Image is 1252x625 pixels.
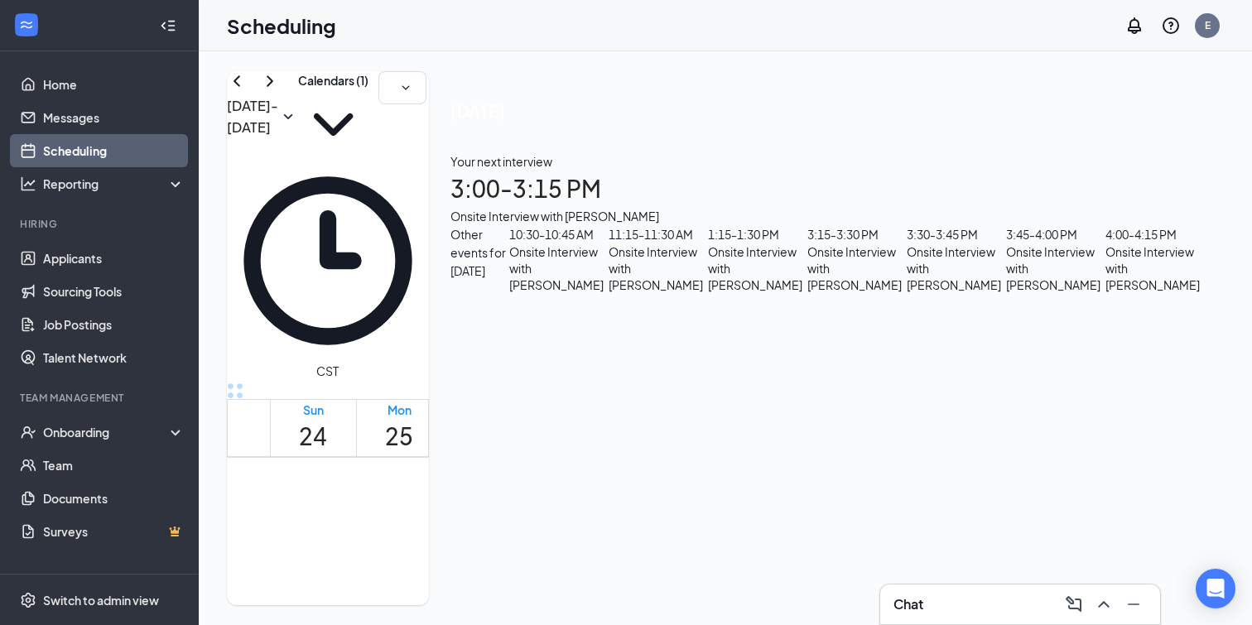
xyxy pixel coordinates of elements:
[20,391,181,405] div: Team Management
[385,418,413,454] h1: 25
[1105,243,1200,293] div: Onsite Interview with [PERSON_NAME]
[1005,225,1006,293] svg: ChevronRight
[227,12,336,40] h1: Scheduling
[1064,594,1084,614] svg: ComposeMessage
[609,243,703,293] div: Onsite Interview with [PERSON_NAME]
[708,225,802,243] div: 1:15 - 1:30 PM
[1105,225,1200,243] div: 4:00 - 4:15 PM
[43,308,185,341] a: Job Postings
[20,424,36,440] svg: UserCheck
[296,400,330,456] a: August 24, 2025
[316,362,339,380] span: CST
[20,592,36,608] svg: Settings
[299,418,327,454] h1: 24
[20,175,36,192] svg: Analysis
[1124,594,1144,614] svg: Minimize
[43,175,185,192] div: Reporting
[43,101,185,134] a: Messages
[382,400,417,456] a: August 25, 2025
[43,242,185,275] a: Applicants
[43,68,185,101] a: Home
[1161,16,1181,36] svg: QuestionInfo
[18,17,35,33] svg: WorkstreamLogo
[807,225,902,243] div: 3:15 - 3:30 PM
[278,107,298,127] svg: SmallChevronDown
[509,243,604,293] div: Onsite Interview with [PERSON_NAME]
[1105,225,1105,293] svg: ChevronRight
[1006,243,1100,293] div: Onsite Interview with [PERSON_NAME]
[227,71,247,91] svg: ChevronLeft
[707,225,708,293] svg: ChevronRight
[260,71,280,91] svg: ChevronRight
[450,152,1205,171] div: Your next interview
[907,243,1001,293] div: Onsite Interview with [PERSON_NAME]
[43,592,159,608] div: Switch to admin view
[1196,569,1235,608] div: Open Intercom Messenger
[807,243,902,293] div: Onsite Interview with [PERSON_NAME]
[43,341,185,374] a: Talent Network
[1006,225,1100,243] div: 3:45 - 4:00 PM
[1124,16,1144,36] svg: Notifications
[43,482,185,515] a: Documents
[399,81,412,94] svg: ChevronDown
[43,515,185,548] a: SurveysCrown
[907,225,1001,243] div: 3:30 - 3:45 PM
[450,207,1205,225] div: Onsite Interview with [PERSON_NAME]
[160,17,176,34] svg: Collapse
[1205,18,1211,32] div: E
[450,171,1205,207] h1: 3:00 - 3:15 PM
[1094,594,1114,614] svg: ChevronUp
[227,160,429,362] svg: Clock
[450,98,1205,123] span: [DATE]
[43,424,171,440] div: Onboarding
[298,71,368,160] button: Calendars (1)ChevronDown
[20,217,181,231] div: Hiring
[893,595,923,613] h3: Chat
[1061,591,1087,618] button: ComposeMessage
[807,225,807,293] svg: ChevronRight
[509,225,604,243] div: 10:30 - 10:45 AM
[708,243,802,293] div: Onsite Interview with [PERSON_NAME]
[385,401,413,418] div: Mon
[609,225,703,243] div: 11:15 - 11:30 AM
[1120,591,1147,618] button: Minimize
[450,225,509,293] div: Other events for [DATE]
[43,275,185,308] a: Sourcing Tools
[43,449,185,482] a: Team
[298,89,368,160] svg: ChevronDown
[1091,591,1117,618] button: ChevronUp
[227,95,278,137] h3: [DATE] - [DATE]
[43,134,185,167] a: Scheduling
[299,401,327,418] div: Sun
